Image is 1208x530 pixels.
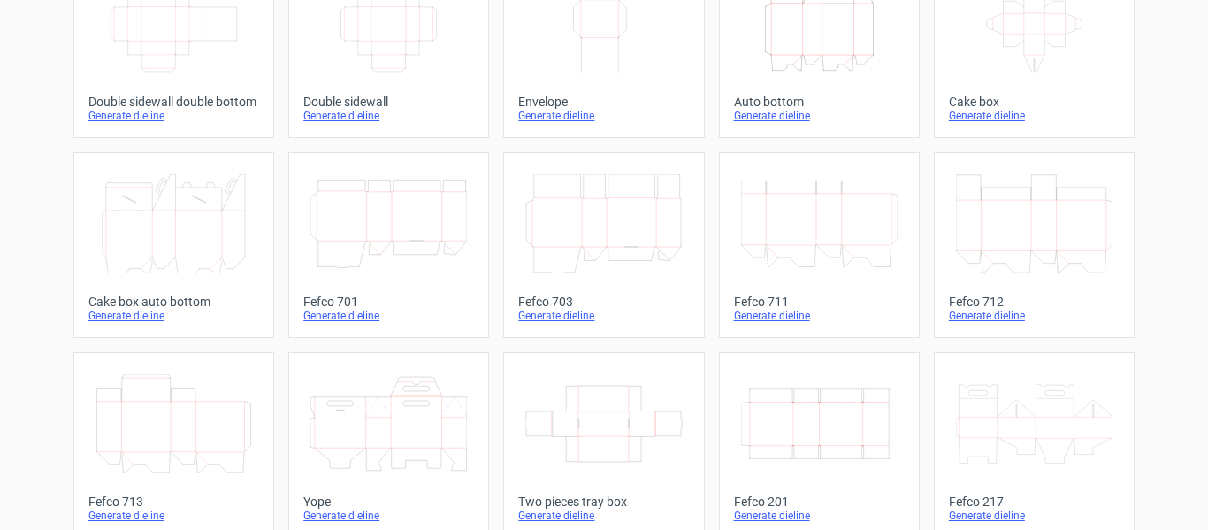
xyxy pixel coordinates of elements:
[518,95,689,109] div: Envelope
[88,309,259,323] div: Generate dieline
[518,509,689,523] div: Generate dieline
[88,509,259,523] div: Generate dieline
[518,295,689,309] div: Fefco 703
[503,152,704,338] a: Fefco 703Generate dieline
[949,509,1120,523] div: Generate dieline
[303,109,474,123] div: Generate dieline
[734,509,905,523] div: Generate dieline
[734,495,905,509] div: Fefco 201
[303,295,474,309] div: Fefco 701
[734,109,905,123] div: Generate dieline
[949,295,1120,309] div: Fefco 712
[303,309,474,323] div: Generate dieline
[734,95,905,109] div: Auto bottom
[518,309,689,323] div: Generate dieline
[88,109,259,123] div: Generate dieline
[303,495,474,509] div: Yope
[719,152,920,338] a: Fefco 711Generate dieline
[734,295,905,309] div: Fefco 711
[303,509,474,523] div: Generate dieline
[73,152,274,338] a: Cake box auto bottomGenerate dieline
[949,495,1120,509] div: Fefco 217
[518,495,689,509] div: Two pieces tray box
[949,95,1120,109] div: Cake box
[288,152,489,338] a: Fefco 701Generate dieline
[934,152,1135,338] a: Fefco 712Generate dieline
[518,109,689,123] div: Generate dieline
[949,109,1120,123] div: Generate dieline
[88,95,259,109] div: Double sidewall double bottom
[949,309,1120,323] div: Generate dieline
[88,295,259,309] div: Cake box auto bottom
[88,495,259,509] div: Fefco 713
[303,95,474,109] div: Double sidewall
[734,309,905,323] div: Generate dieline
